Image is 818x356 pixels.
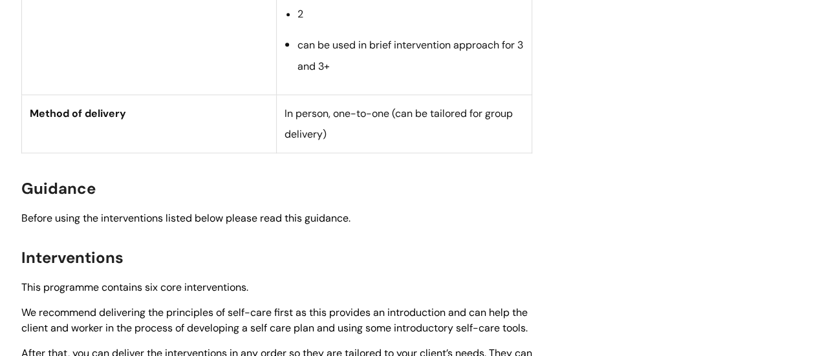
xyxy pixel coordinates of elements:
span: In person, one-to-one (can be tailored for group delivery) [285,107,513,141]
span: can be used in brief intervention approach for 3 and 3+ [297,38,523,72]
span: Guidance [21,178,96,198]
span: Method of delivery [30,107,126,120]
span: 2 [297,7,303,21]
span: This programme contains six core interventions. [21,280,248,294]
span: We recommend delivering the principles of self-care first as this provides an introduction and ca... [21,306,528,335]
span: Interventions [21,247,124,267]
span: Before using the interventions listed below please read this guidance. [21,211,350,225]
